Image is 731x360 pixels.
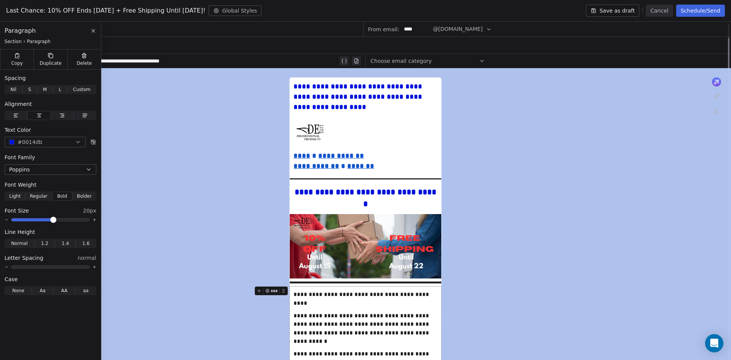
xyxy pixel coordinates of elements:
button: Global Styles [209,5,262,16]
span: Duplicate [40,60,61,66]
span: Alignment [5,100,32,108]
span: S [28,86,31,93]
span: normal [78,254,96,262]
span: aa [83,287,89,294]
span: Line Height [5,228,35,236]
span: 1.6 [82,240,89,247]
span: Choose email category [370,57,432,65]
span: Text Color [5,126,31,134]
span: L [59,86,61,93]
span: Last Chance: 10% OFF Ends [DATE] + Free Shipping Until [DATE]! [6,6,206,15]
span: Font Size [5,207,29,214]
span: Case [5,275,18,283]
span: @[DOMAIN_NAME] [433,25,483,33]
span: Nil [10,86,16,93]
span: Aa [40,287,46,294]
span: Font Family [5,154,35,161]
span: Delete [77,60,92,66]
button: Save as draft [586,5,640,17]
span: From email: [368,26,399,33]
span: Bolder [77,193,92,200]
span: Paragraph [27,38,51,45]
span: Spacing [5,74,26,82]
span: #0014db [18,138,42,146]
button: Cancel [646,5,673,17]
span: Normal [11,240,27,247]
span: 1.4 [62,240,69,247]
span: Section [5,38,22,45]
span: Copy [11,60,23,66]
button: Schedule/Send [676,5,725,17]
span: Regular [30,193,48,200]
span: Paragraph [5,26,36,35]
span: Font Weight [5,181,37,189]
span: 1.2 [41,240,48,247]
span: Light [9,193,21,200]
span: 20px [83,207,96,214]
span: AA [61,287,67,294]
button: #0014db [5,137,86,147]
span: None [12,287,24,294]
div: Open Intercom Messenger [705,334,723,352]
span: Letter Spacing [5,254,43,262]
span: Poppins [9,166,30,173]
span: M [43,86,47,93]
span: Custom [73,86,91,93]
